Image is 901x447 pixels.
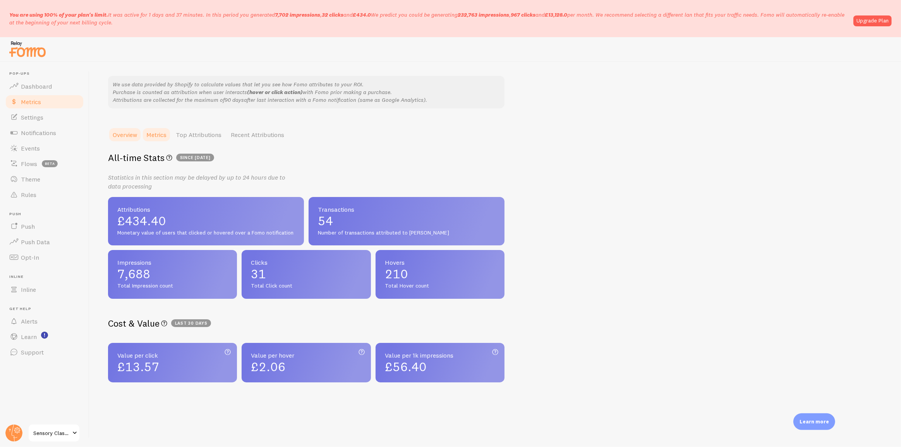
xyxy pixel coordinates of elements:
a: Sensory Classroom [28,424,80,442]
div: Learn more [793,413,835,430]
b: £434.0 [353,11,371,18]
span: Notifications [21,129,56,137]
p: We use data provided by Shopify to calculate values that let you see how Fomo attributes to your ... [113,80,500,104]
span: Number of transactions attributed to [PERSON_NAME] [318,229,495,236]
span: 7,688 [117,268,228,280]
span: Metrics [21,98,41,106]
span: Monetary value of users that clicked or hovered over a Fomo notification [117,229,295,236]
span: Settings [21,113,43,121]
span: 210 [385,268,495,280]
a: Metrics [142,127,171,142]
span: Events [21,144,40,152]
span: Sensory Classroom [33,428,70,438]
a: Rules [5,187,84,202]
span: Value per hover [251,352,361,358]
a: Overview [108,127,142,142]
em: 90 days [225,96,244,103]
span: Transactions [318,206,495,212]
b: 967 clicks [511,11,535,18]
p: It was active for 1 days and 37 minutes. In this period you generated We predict you could be gen... [9,11,849,26]
span: Opt-In [21,253,39,261]
span: Inline [21,286,36,293]
span: beta [42,160,58,167]
span: Inline [9,274,84,279]
span: £434.40 [117,215,295,227]
span: , and [458,11,567,18]
b: £13,128.0 [545,11,567,18]
svg: <p>Watch New Feature Tutorials!</p> [41,332,48,339]
span: Flows [21,160,37,168]
a: Recent Attributions [226,127,289,142]
span: Rules [21,191,36,199]
a: Inline [5,282,84,297]
a: Metrics [5,94,84,110]
a: Settings [5,110,84,125]
h2: All-time Stats [108,152,505,164]
b: (hover or click action) [247,89,303,96]
b: 7,702 impressions [275,11,320,18]
span: Value per 1k impressions [385,352,495,358]
a: Opt-In [5,250,84,265]
span: Push Data [21,238,50,246]
a: Theme [5,171,84,187]
span: Learn [21,333,37,341]
b: 32 clicks [322,11,343,18]
a: Alerts [5,313,84,329]
span: Total Impression count [117,283,228,289]
span: Impressions [117,259,228,265]
span: Alerts [21,317,38,325]
span: Last 30 days [171,319,211,327]
span: Clicks [251,259,361,265]
a: Support [5,344,84,360]
img: fomo-relay-logo-orange.svg [8,39,47,59]
span: You are using 100% of your plan's limit. [9,11,108,18]
span: Total Click count [251,283,361,289]
span: Theme [21,175,40,183]
a: Notifications [5,125,84,140]
span: Get Help [9,307,84,312]
a: Top Attributions [171,127,226,142]
a: Dashboard [5,79,84,94]
span: Push [9,212,84,217]
span: Support [21,348,44,356]
a: Flows beta [5,156,84,171]
p: Learn more [800,418,829,425]
span: Push [21,223,35,230]
a: Push [5,219,84,234]
span: 54 [318,215,495,227]
a: Learn [5,329,84,344]
span: , and [275,11,371,18]
h2: Cost & Value [108,317,505,329]
span: Dashboard [21,82,52,90]
a: Push Data [5,234,84,250]
a: Upgrade Plan [853,15,892,26]
i: Statistics in this section may be delayed by up to 24 hours due to data processing [108,173,285,190]
a: Events [5,140,84,156]
span: since [DATE] [176,154,214,161]
span: Hovers [385,259,495,265]
span: Total Hover count [385,283,495,289]
span: Pop-ups [9,71,84,76]
span: £56.40 [385,359,427,374]
span: £2.06 [251,359,285,374]
span: £13.57 [117,359,159,374]
span: Attributions [117,206,295,212]
b: 232,763 impressions [458,11,509,18]
span: Value per click [117,352,228,358]
span: 31 [251,268,361,280]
